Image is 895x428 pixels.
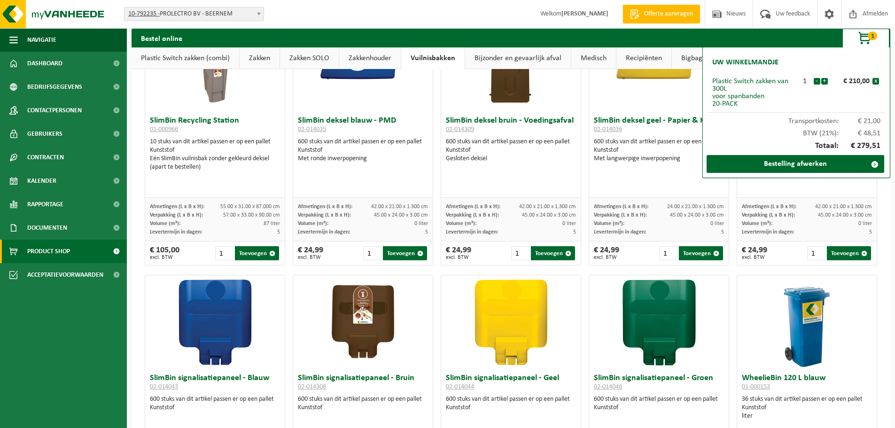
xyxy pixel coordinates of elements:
div: 600 stuks van dit artikel passen er op een pallet [298,138,428,163]
span: Kalender [27,169,56,193]
span: Dashboard [27,52,62,75]
span: 42.00 x 21.00 x 1.300 cm [815,204,872,210]
button: 1 [842,29,889,47]
span: 55.00 x 31.00 x 87.000 cm [220,204,280,210]
h3: SlimBin deksel blauw - PMD [298,117,428,135]
div: 600 stuks van dit artikel passen er op een pallet [594,138,724,163]
img: 01-000153 [760,275,854,369]
h2: Bestel online [132,29,192,47]
span: Contracten [27,146,64,169]
span: Verpakking (L x B x H): [742,212,795,218]
span: Volume (m³): [594,221,624,226]
h2: Uw winkelmandje [708,52,783,73]
tcxspan: Call 02-014036 via 3CX [594,126,622,133]
div: 10 stuks van dit artikel passen er op een pallet [150,138,280,171]
a: Recipiënten [616,47,671,69]
span: 87 liter [264,221,280,226]
div: liter [742,412,872,420]
div: BTW (21%): [708,125,885,137]
span: 10-792235 - PROLECTRO BV - BEERNEM [124,7,264,21]
h3: SlimBin signalisatiepaneel - Geel [446,374,576,393]
img: 02-014308 [316,275,410,369]
span: Afmetingen (L x B x H): [742,204,796,210]
div: Kunststof [150,146,280,155]
span: € 279,51 [839,142,881,150]
span: 5 [425,229,428,235]
a: Bestelling afwerken [707,155,884,173]
div: Totaal: [708,137,885,155]
div: € 24,99 [594,246,619,260]
span: Verpakking (L x B x H): [446,212,499,218]
span: Volume (m³): [150,221,180,226]
span: Volume (m³): [298,221,328,226]
span: excl. BTW [742,255,767,260]
div: Plastic Switch zakken van 300L voor spanbanden 20-PACK [712,78,796,108]
span: 45.00 x 24.00 x 3.00 cm [818,212,872,218]
span: Levertermijn in dagen: [446,229,498,235]
img: 02-014043 [168,275,262,369]
span: 5 [277,229,280,235]
a: Plastic Switch zakken (combi) [132,47,239,69]
button: Toevoegen [679,246,723,260]
div: Met ronde inwerpopening [298,155,428,163]
a: Zakkenhouder [339,47,401,69]
span: Volume (m³): [742,221,772,226]
button: Toevoegen [531,246,575,260]
span: Contactpersonen [27,99,82,122]
tcxspan: Call 02-014046 via 3CX [594,383,622,390]
div: Kunststof [594,404,724,412]
span: € 48,51 [839,130,881,137]
img: 02-014046 [612,275,706,369]
span: 1 [868,31,877,40]
span: Volume (m³): [446,221,476,226]
span: Documenten [27,216,67,240]
span: excl. BTW [150,255,179,260]
span: excl. BTW [446,255,471,260]
div: Kunststof [446,146,576,155]
span: Levertermijn in dagen: [150,229,202,235]
span: 0 liter [710,221,724,226]
div: € 24,99 [446,246,471,260]
span: 57.00 x 33.00 x 90.00 cm [223,212,280,218]
span: 10-792235 - PROLECTRO BV - BEERNEM [125,8,264,21]
div: € 24,99 [742,246,767,260]
div: 36 stuks van dit artikel passen er op een pallet [742,395,872,420]
tcxspan: Call 02-014043 via 3CX [150,383,178,390]
div: Eén SlimBin vuilnisbak zonder gekleurd deksel (apart te bestellen) [150,155,280,171]
span: 24.00 x 21.00 x 1.300 cm [667,204,724,210]
div: Kunststof [742,404,872,412]
input: 1 [511,246,530,260]
span: € 21,00 [839,117,881,125]
input: 1 [363,246,382,260]
div: Kunststof [298,146,428,155]
span: excl. BTW [594,255,619,260]
span: Afmetingen (L x B x H): [150,204,204,210]
span: Verpakking (L x B x H): [298,212,351,218]
div: Gesloten deksel [446,155,576,163]
span: 42.00 x 21.00 x 1.300 cm [371,204,428,210]
span: Afmetingen (L x B x H): [594,204,648,210]
img: 02-014044 [464,275,558,369]
span: Bedrijfsgegevens [27,75,82,99]
span: excl. BTW [298,255,323,260]
span: Offerte aanvragen [642,9,695,19]
span: Product Shop [27,240,70,263]
span: 0 liter [562,221,576,226]
input: 1 [807,246,826,260]
tcxspan: Call 10-792235 - via 3CX [128,10,160,17]
h3: SlimBin signalisatiepaneel - Bruin [298,374,428,393]
div: € 105,00 [150,246,179,260]
tcxspan: Call 01-000153 via 3CX [742,383,770,390]
div: € 24,99 [298,246,323,260]
h3: SlimBin Recycling Station [150,117,280,135]
span: 42.00 x 21.00 x 1.300 cm [519,204,576,210]
tcxspan: Call 02-014309 via 3CX [446,126,474,133]
div: 1 [796,78,813,85]
span: 0 liter [858,221,872,226]
span: 5 [721,229,724,235]
h3: SlimBin signalisatiepaneel - Groen [594,374,724,393]
div: € 210,00 [830,78,872,85]
h3: SlimBin signalisatiepaneel - Blauw [150,374,280,393]
span: 45.00 x 24.00 x 3.00 cm [374,212,428,218]
h3: SlimBin deksel geel - Papier & Karton [594,117,724,135]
